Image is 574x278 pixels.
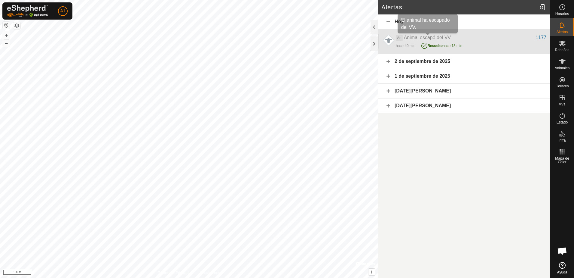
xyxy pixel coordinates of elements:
[3,39,10,47] button: –
[378,54,550,69] div: 2 de septiembre de 2025
[158,270,192,276] a: Política de Privacidad
[553,242,571,260] div: Chat abierto
[396,35,403,41] span: Ae
[378,98,550,113] div: [DATE][PERSON_NAME]
[536,34,546,41] div: 1177
[421,41,462,48] div: hace 18 min
[13,22,20,29] button: Capas del Mapa
[555,84,569,88] span: Collares
[396,43,415,48] div: hace 40 min
[7,5,48,17] img: Logo Gallagher
[378,84,550,98] div: [DATE][PERSON_NAME]
[559,102,565,106] span: VVs
[555,66,569,70] span: Animales
[557,120,568,124] span: Estado
[555,48,569,52] span: Rebaños
[60,8,65,14] span: A1
[378,14,550,29] div: Hoy
[550,260,574,276] a: Ayuda
[368,269,375,275] button: i
[200,270,220,276] a: Contáctenos
[371,269,372,274] span: i
[427,44,443,48] span: Resuelto
[381,4,537,11] h2: Alertas
[404,35,451,40] span: Animal escapó del VV
[3,32,10,39] button: +
[378,69,550,84] div: 1 de septiembre de 2025
[555,12,569,16] span: Horarios
[3,22,10,29] button: Restablecer Mapa
[552,157,572,164] span: Mapa de Calor
[557,30,568,34] span: Alertas
[557,270,567,274] span: Ayuda
[558,139,566,142] span: Infra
